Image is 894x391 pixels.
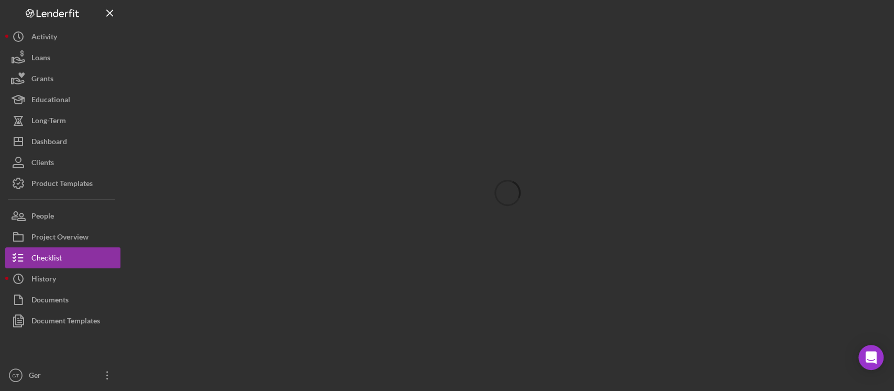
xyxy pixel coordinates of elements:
div: Educational [31,89,70,113]
div: Open Intercom Messenger [858,345,884,370]
button: Activity [5,26,120,47]
div: Grants [31,68,53,92]
button: Dashboard [5,131,120,152]
div: Long-Term [31,110,66,134]
button: Document Templates [5,310,120,331]
button: Loans [5,47,120,68]
div: Document Templates [31,310,100,334]
div: History [31,268,56,292]
button: Checklist [5,247,120,268]
div: Checklist [31,247,62,271]
button: Documents [5,289,120,310]
button: GTGer [PERSON_NAME] [5,365,120,386]
text: GT [12,373,19,378]
button: Project Overview [5,226,120,247]
div: Product Templates [31,173,93,197]
button: Educational [5,89,120,110]
div: Dashboard [31,131,67,155]
div: Clients [31,152,54,176]
button: Clients [5,152,120,173]
div: Documents [31,289,69,313]
button: Product Templates [5,173,120,194]
button: People [5,205,120,226]
div: Project Overview [31,226,89,250]
div: People [31,205,54,229]
button: Grants [5,68,120,89]
button: Long-Term [5,110,120,131]
button: History [5,268,120,289]
div: Loans [31,47,50,71]
div: Activity [31,26,57,50]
